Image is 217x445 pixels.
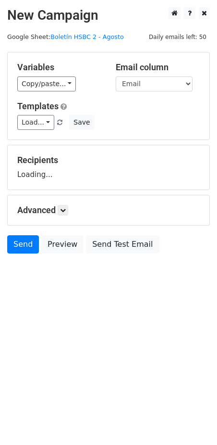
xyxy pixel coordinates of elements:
a: Preview [41,235,84,254]
span: Daily emails left: 50 [145,32,210,42]
h2: New Campaign [7,7,210,24]
a: Send [7,235,39,254]
h5: Email column [116,62,200,73]
a: Copy/paste... [17,76,76,91]
h5: Advanced [17,205,200,216]
a: Load... [17,115,54,130]
a: Send Test Email [86,235,159,254]
button: Save [69,115,94,130]
a: Templates [17,101,59,111]
h5: Variables [17,62,101,73]
h5: Recipients [17,155,200,165]
a: Daily emails left: 50 [145,33,210,40]
small: Google Sheet: [7,33,124,40]
div: Loading... [17,155,200,180]
a: Boletín HSBC 2 - Agosto [50,33,124,40]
